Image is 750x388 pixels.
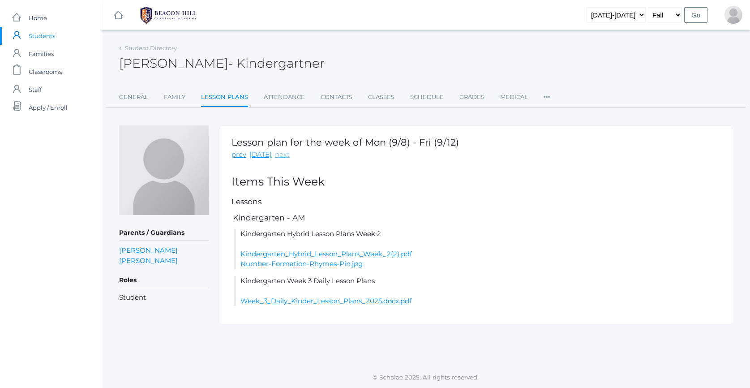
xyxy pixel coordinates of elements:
[240,297,411,305] a: Week_3_Daily_Kinder_Lesson_Plans_2025.docx.pdf
[321,88,352,106] a: Contacts
[368,88,394,106] a: Classes
[164,88,185,106] a: Family
[231,150,246,160] a: prev
[684,7,707,23] input: Go
[29,81,42,99] span: Staff
[119,255,178,266] a: [PERSON_NAME]
[240,250,412,258] a: Kindergarten_Hybrid_Lesson_Plans_Week_2(2).pdf
[201,88,248,108] a: Lesson Plans
[135,4,202,26] img: BHCALogos-05-308ed15e86a5a0abce9b8dd61676a3503ac9727e845dece92d48e8588c001991.png
[231,198,720,206] h5: Lessons
[275,150,290,160] a: next
[29,9,47,27] span: Home
[234,229,720,269] li: Kindergarten Hybrid Lesson Plans Week 2
[231,176,720,188] h2: Items This Week
[119,88,148,106] a: General
[119,125,209,215] img: Maxwell Tourje
[119,293,209,303] li: Student
[410,88,444,106] a: Schedule
[29,45,54,63] span: Families
[119,225,209,241] h5: Parents / Guardians
[231,137,459,147] h1: Lesson plan for the week of Mon (9/8) - Fri (9/12)
[500,88,528,106] a: Medical
[240,259,363,268] a: Number-Formation-Rhymes-Pin.jpg
[29,99,68,116] span: Apply / Enroll
[234,276,720,306] li: Kindergarten Week 3 Daily Lesson Plans
[724,6,742,24] div: Caitlin Tourje
[249,150,272,160] a: [DATE]
[119,56,325,70] h2: [PERSON_NAME]
[101,373,750,382] p: © Scholae 2025. All rights reserved.
[119,273,209,288] h5: Roles
[125,44,177,52] a: Student Directory
[228,56,325,71] span: - Kindergartner
[29,27,55,45] span: Students
[231,214,720,222] h5: Kindergarten - AM
[29,63,62,81] span: Classrooms
[119,245,178,255] a: [PERSON_NAME]
[264,88,305,106] a: Attendance
[459,88,484,106] a: Grades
